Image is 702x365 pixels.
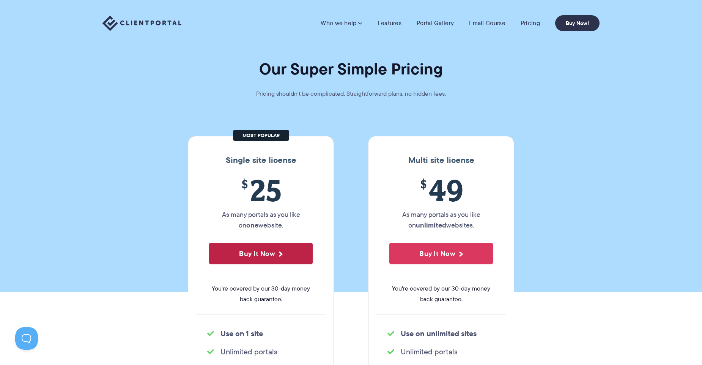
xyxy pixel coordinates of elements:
p: Pricing shouldn't be complicated. Straightforward plans, no hidden fees. [237,88,465,99]
a: Features [378,19,401,27]
strong: Use on unlimited sites [401,328,477,339]
a: Email Course [469,19,505,27]
p: As many portals as you like on websites. [389,209,493,231]
strong: unlimited [416,220,446,230]
a: Buy Now! [555,15,600,31]
a: Who we help [321,19,362,27]
span: 49 [389,173,493,207]
a: Pricing [521,19,540,27]
span: You're covered by our 30-day money back guarantee. [389,283,493,305]
strong: Use on 1 site [220,328,263,339]
span: 25 [209,173,313,207]
li: Unlimited portals [387,346,495,357]
li: Unlimited portals [207,346,315,357]
button: Buy It Now [209,243,313,264]
button: Buy It Now [389,243,493,264]
h3: Single site license [196,155,326,165]
h3: Multi site license [376,155,506,165]
strong: one [246,220,258,230]
a: Portal Gallery [417,19,454,27]
iframe: Toggle Customer Support [15,327,38,350]
p: As many portals as you like on website. [209,209,313,231]
span: You're covered by our 30-day money back guarantee. [209,283,313,305]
